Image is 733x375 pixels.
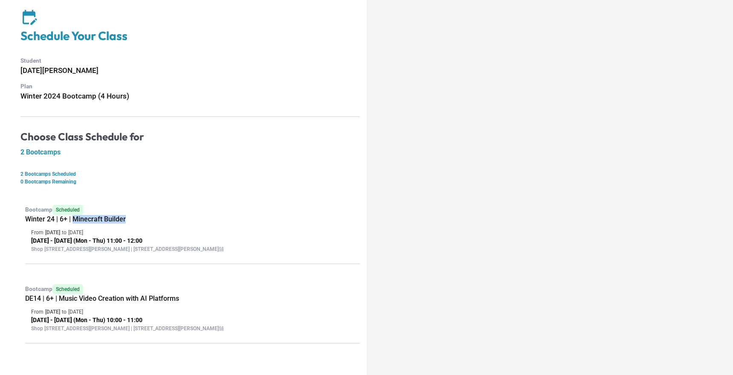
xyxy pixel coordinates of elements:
p: Plan [20,82,360,91]
p: Shop [STREET_ADDRESS][PERSON_NAME] | [STREET_ADDRESS][PERSON_NAME]舖 [31,325,354,332]
h6: [DATE][PERSON_NAME] [20,65,360,76]
h5: DE14 | 6+ | Music Video Creation with AI Platforms [25,294,360,303]
p: [DATE] - [DATE] (Mon - Thu) 11:00 - 12:00 [31,236,354,245]
p: to [62,229,67,236]
p: [DATE] [45,229,60,236]
h4: Schedule Your Class [20,29,360,44]
h4: Choose Class Schedule for [20,131,360,143]
p: [DATE] - [DATE] (Mon - Thu) 10:00 - 11:00 [31,316,354,325]
p: Shop [STREET_ADDRESS][PERSON_NAME] | [STREET_ADDRESS][PERSON_NAME]舖 [31,245,354,253]
span: Scheduled [52,205,83,215]
p: From [31,229,43,236]
h5: 2 Bootcamps [20,148,360,157]
p: Bootcamp [25,284,360,294]
p: From [31,308,43,316]
p: [DATE] [45,308,60,316]
p: [DATE] [68,308,83,316]
p: [DATE] [68,229,83,236]
p: Bootcamp [25,205,360,215]
p: 2 Bootcamps Scheduled [20,170,360,178]
p: 0 Bootcamps Remaining [20,178,360,186]
p: to [62,308,67,316]
h6: Winter 2024 Bootcamp (4 Hours) [20,90,360,102]
p: Student [20,56,360,65]
span: Scheduled [52,284,83,294]
h5: Winter 24 | 6+ | Minecraft Builder [25,215,360,224]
